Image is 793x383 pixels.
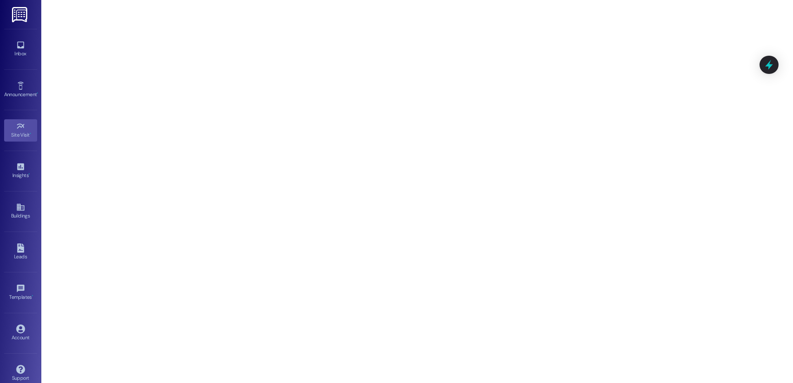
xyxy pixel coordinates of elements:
a: Site Visit • [4,119,37,142]
span: • [37,90,38,96]
span: • [28,171,30,177]
a: Templates • [4,281,37,304]
a: Insights • [4,160,37,182]
a: Account [4,322,37,344]
a: Leads [4,241,37,263]
span: • [32,293,33,299]
span: • [30,131,31,137]
a: Inbox [4,38,37,60]
a: Buildings [4,200,37,222]
img: ResiDesk Logo [12,7,29,22]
